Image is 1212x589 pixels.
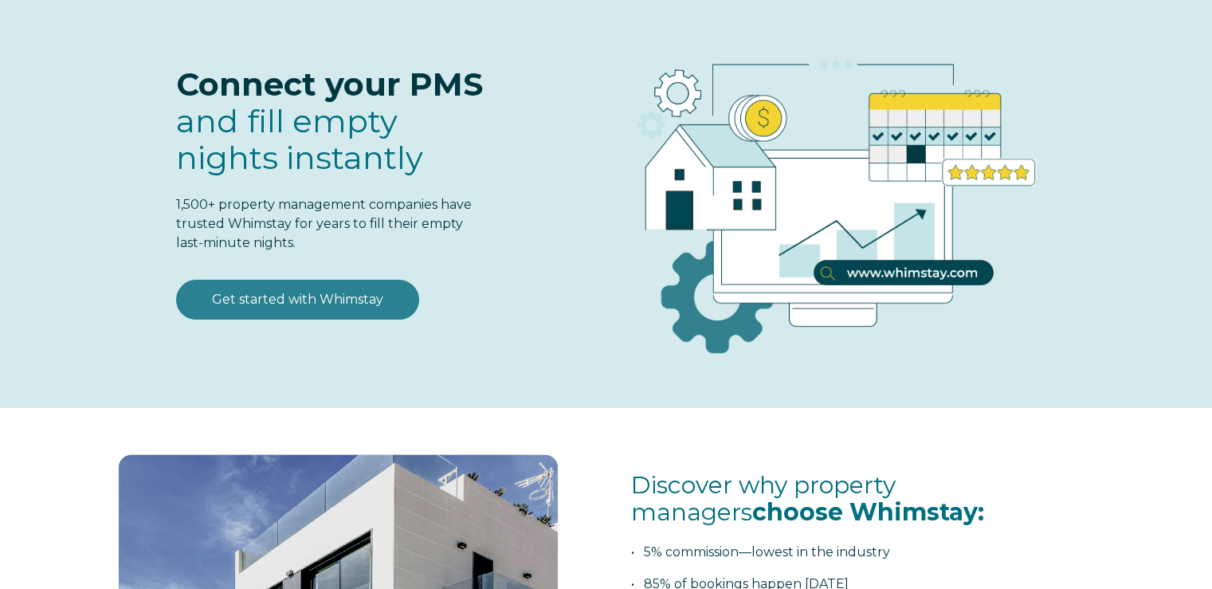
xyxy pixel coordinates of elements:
[752,497,984,527] span: choose Whimstay:
[631,470,984,528] span: Discover why property managers
[176,65,483,104] span: Connect your PMS
[547,10,1108,379] img: RBO Ilustrations-03
[631,544,890,560] span: • 5% commission—lowest in the industry
[176,101,423,177] span: fill empty nights instantly
[176,280,419,320] a: Get started with Whimstay
[176,197,472,250] span: 1,500+ property management companies have trusted Whimstay for years to fill their empty last-min...
[176,101,423,177] span: and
